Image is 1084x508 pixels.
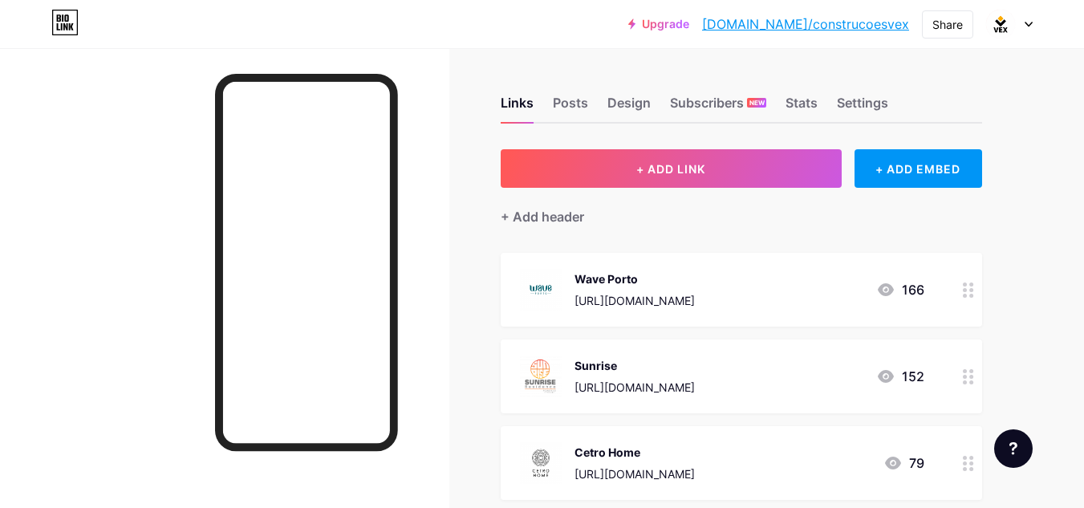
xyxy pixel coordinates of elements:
div: Posts [553,93,588,122]
img: Wave Porto [520,269,562,311]
span: + ADD LINK [636,162,705,176]
img: Sunrise [520,356,562,397]
div: Wave Porto [574,270,695,287]
div: 79 [883,453,924,473]
div: Settings [837,93,888,122]
div: Links [501,93,534,122]
div: Subscribers [670,93,766,122]
div: Cetro Home [574,444,695,461]
div: 166 [876,280,924,299]
div: + ADD EMBED [855,149,982,188]
div: + Add header [501,207,584,226]
div: Stats [786,93,818,122]
button: + ADD LINK [501,149,842,188]
div: Design [607,93,651,122]
div: [URL][DOMAIN_NAME] [574,292,695,309]
a: [DOMAIN_NAME]/construcoesvex [702,14,909,34]
div: [URL][DOMAIN_NAME] [574,465,695,482]
img: vexconstrutora [985,9,1016,39]
img: Cetro Home [520,442,562,484]
div: 152 [876,367,924,386]
div: [URL][DOMAIN_NAME] [574,379,695,396]
a: Upgrade [628,18,689,30]
div: Share [932,16,963,33]
div: Sunrise [574,357,695,374]
span: NEW [749,98,765,108]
